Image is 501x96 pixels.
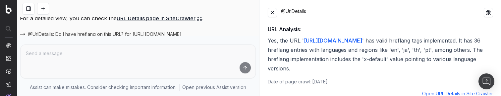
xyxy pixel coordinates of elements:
h4: URL Analysis: [268,25,493,33]
p: For a detailed view, you can check the . [20,14,256,23]
a: URL Details page in SiteCrawler [117,14,202,23]
img: Activation [6,68,11,74]
p: Yes, the URL ' ' has valid hreflang tags implemented. It has 36 hreflang entries with languages a... [268,36,483,73]
div: Date of page crawl: [DATE] [268,78,493,85]
img: Intelligence [6,55,11,61]
a: Open previous Assist version [182,84,246,91]
p: Assist can make mistakes. Consider checking important information. [30,84,177,91]
div: @UrlDetails [281,8,484,17]
span: @UrlDetails: Do I have hreflang on this URL? for [URL][DOMAIN_NAME] [28,31,182,38]
img: Analytics [6,43,11,48]
a: [URL][DOMAIN_NAME] [304,37,362,44]
img: Studio [6,81,11,87]
div: Open Intercom Messenger [478,73,494,89]
img: Botify logo [6,5,12,14]
button: @UrlDetails: Do I have hreflang on this URL? for [URL][DOMAIN_NAME] [20,31,190,38]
